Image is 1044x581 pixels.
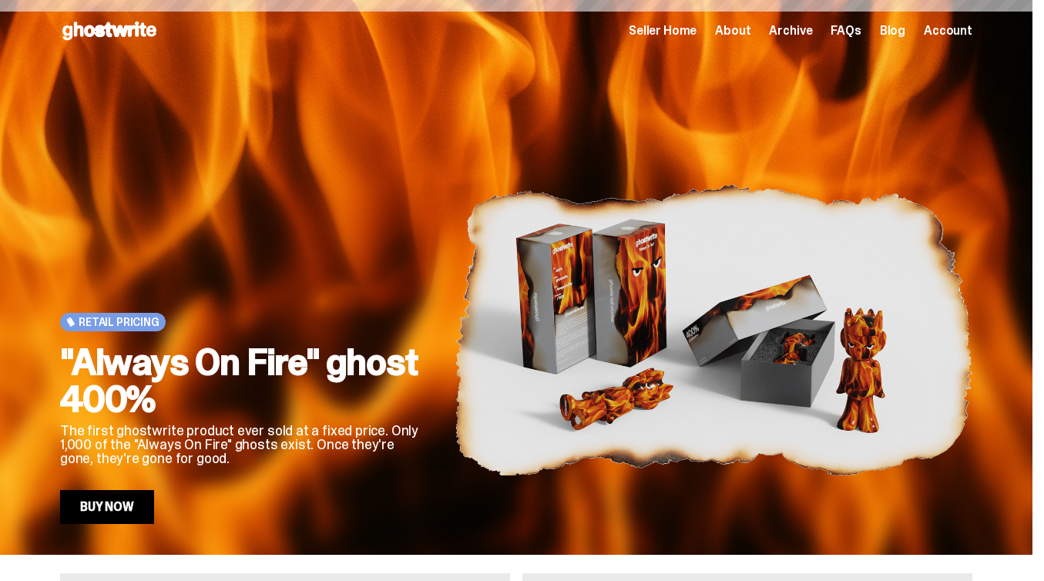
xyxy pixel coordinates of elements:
span: Retail Pricing [79,316,159,328]
a: About [715,25,750,37]
a: Archive [769,25,812,37]
a: Account [924,25,972,37]
a: Seller Home [629,25,697,37]
a: FAQs [831,25,861,37]
a: Blog [880,25,905,37]
p: The first ghostwrite product ever sold at a fixed price. Only 1,000 of the "Always On Fire" ghost... [60,424,430,465]
img: "Always On Fire" ghost 400% [455,136,972,524]
h2: "Always On Fire" ghost 400% [60,344,430,418]
a: Buy Now [60,490,154,524]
